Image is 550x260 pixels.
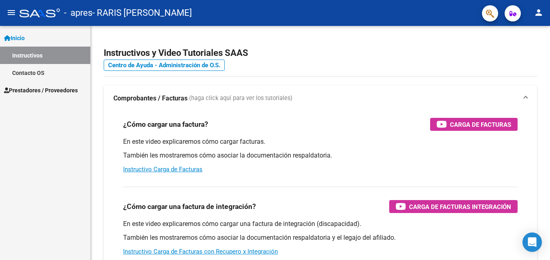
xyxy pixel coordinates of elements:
[6,8,16,17] mat-icon: menu
[522,232,542,252] div: Open Intercom Messenger
[104,85,537,111] mat-expansion-panel-header: Comprobantes / Facturas (haga click aquí para ver los tutoriales)
[123,233,518,242] p: También les mostraremos cómo asociar la documentación respaldatoria y el legajo del afiliado.
[123,137,518,146] p: En este video explicaremos cómo cargar facturas.
[104,45,537,61] h2: Instructivos y Video Tutoriales SAAS
[92,4,192,22] span: - RARIS [PERSON_NAME]
[123,151,518,160] p: También les mostraremos cómo asociar la documentación respaldatoria.
[409,202,511,212] span: Carga de Facturas Integración
[389,200,518,213] button: Carga de Facturas Integración
[534,8,544,17] mat-icon: person
[64,4,92,22] span: - apres
[104,60,225,71] a: Centro de Ayuda - Administración de O.S.
[4,86,78,95] span: Prestadores / Proveedores
[113,94,188,103] strong: Comprobantes / Facturas
[123,248,278,255] a: Instructivo Carga de Facturas con Recupero x Integración
[450,119,511,130] span: Carga de Facturas
[123,201,256,212] h3: ¿Cómo cargar una factura de integración?
[189,94,292,103] span: (haga click aquí para ver los tutoriales)
[4,34,25,43] span: Inicio
[430,118,518,131] button: Carga de Facturas
[123,166,203,173] a: Instructivo Carga de Facturas
[123,220,518,228] p: En este video explicaremos cómo cargar una factura de integración (discapacidad).
[123,119,208,130] h3: ¿Cómo cargar una factura?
